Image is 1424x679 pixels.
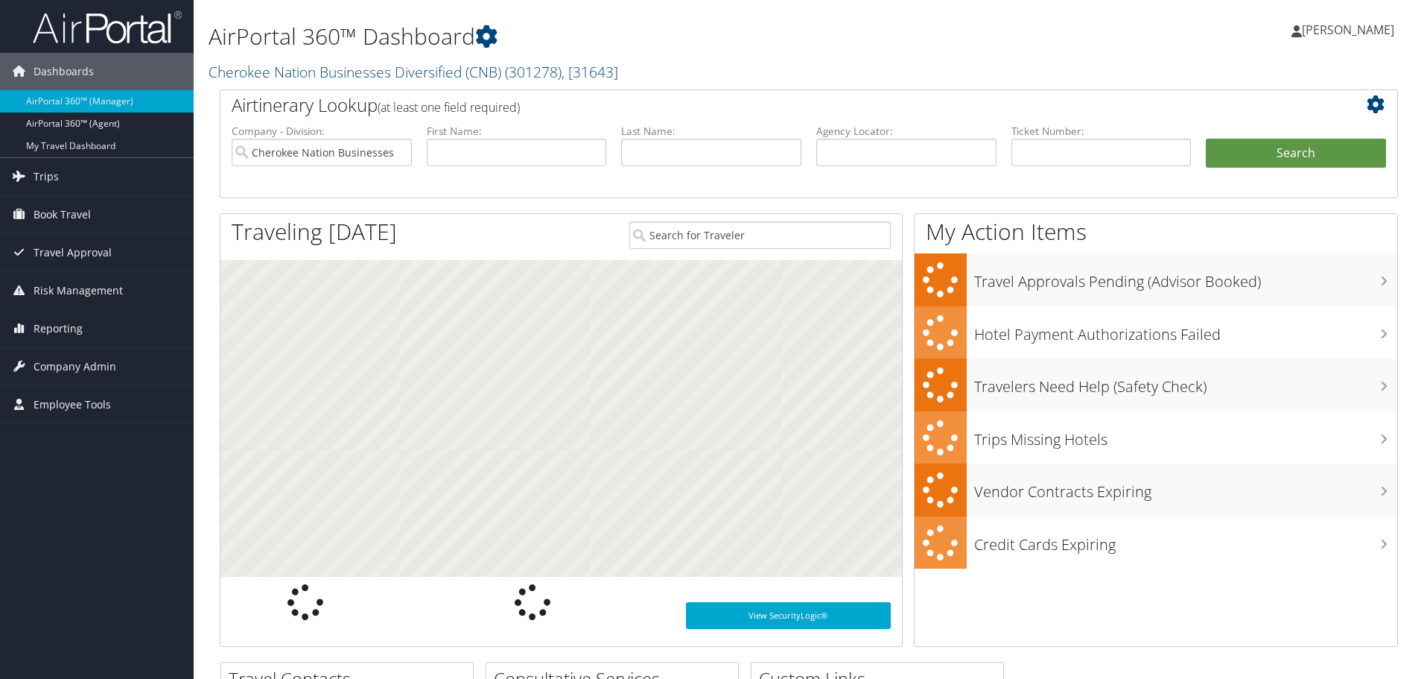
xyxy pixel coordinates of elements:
[34,196,91,233] span: Book Travel
[562,62,618,82] span: , [ 31643 ]
[209,21,1009,52] h1: AirPortal 360™ Dashboard
[1302,22,1394,38] span: [PERSON_NAME]
[686,602,891,629] a: View SecurityLogic®
[915,517,1397,569] a: Credit Cards Expiring
[974,317,1397,345] h3: Hotel Payment Authorizations Failed
[915,253,1397,306] a: Travel Approvals Pending (Advisor Booked)
[974,369,1397,397] h3: Travelers Need Help (Safety Check)
[915,359,1397,411] a: Travelers Need Help (Safety Check)
[621,124,801,139] label: Last Name:
[209,62,618,82] a: Cherokee Nation Businesses Diversified (CNB)
[915,411,1397,464] a: Trips Missing Hotels
[1291,7,1409,52] a: [PERSON_NAME]
[34,348,116,385] span: Company Admin
[505,62,562,82] span: ( 301278 )
[34,310,83,347] span: Reporting
[974,474,1397,502] h3: Vendor Contracts Expiring
[232,124,412,139] label: Company - Division:
[629,221,891,249] input: Search for Traveler
[34,272,123,309] span: Risk Management
[232,216,397,247] h1: Traveling [DATE]
[915,216,1397,247] h1: My Action Items
[816,124,997,139] label: Agency Locator:
[33,10,182,45] img: airportal-logo.png
[915,306,1397,359] a: Hotel Payment Authorizations Failed
[34,386,111,423] span: Employee Tools
[915,464,1397,517] a: Vendor Contracts Expiring
[1011,124,1192,139] label: Ticket Number:
[1206,139,1386,168] button: Search
[378,99,520,116] span: (at least one field required)
[974,264,1397,292] h3: Travel Approvals Pending (Advisor Booked)
[974,422,1397,450] h3: Trips Missing Hotels
[34,53,94,90] span: Dashboards
[974,527,1397,555] h3: Credit Cards Expiring
[34,234,112,271] span: Travel Approval
[232,92,1288,118] h2: Airtinerary Lookup
[427,124,607,139] label: First Name:
[34,158,59,195] span: Trips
